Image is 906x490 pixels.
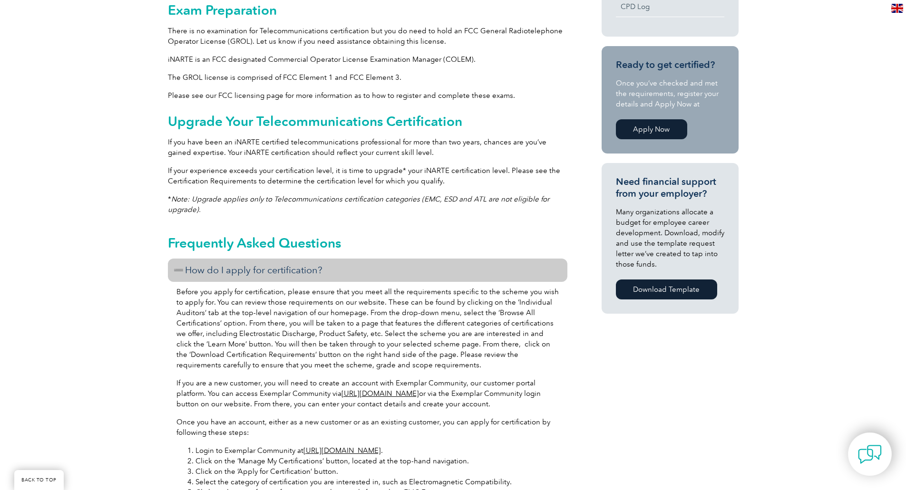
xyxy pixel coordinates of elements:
[891,4,903,13] img: en
[616,78,724,109] p: Once you’ve checked and met the requirements, register your details and Apply Now at
[14,470,64,490] a: BACK TO TOP
[168,90,567,101] p: Please see our FCC licensing page for more information as to how to register and complete these e...
[616,176,724,200] h3: Need financial support from your employer?
[168,259,567,282] h3: How do I apply for certification?
[168,54,567,65] p: iNARTE is an FCC designated Commercial Operator License Examination Manager (COLEM).
[168,195,549,214] em: Note: Upgrade applies only to Telecommunications certification categories (EMC, ESD and ATL are n...
[168,2,567,18] h2: Exam Preparation
[858,442,882,466] img: contact-chat.png
[195,456,559,466] li: Click on the ‘Manage My Certifications’ button, located at the top-hand navigation.
[616,59,724,71] h3: Ready to get certified?
[195,477,559,487] li: Select the category of certification you are interested in, such as Electromagnetic Compatibility.
[616,279,717,299] a: Download Template
[168,165,567,186] p: If your experience exceeds your certification level, it is time to upgrade* your iNARTE certifica...
[303,446,381,455] a: [URL][DOMAIN_NAME]
[195,445,559,456] li: Login to Exemplar Community at .
[176,287,559,370] p: Before you apply for certification, please ensure that you meet all the requirements specific to ...
[168,235,567,250] h2: Frequently Asked Questions
[168,137,567,158] p: If you have been an iNARTE certified telecommunications professional for more than two years, cha...
[616,207,724,269] p: Many organizations allocate a budget for employee career development. Download, modify and use th...
[195,466,559,477] li: Click on the ‘Apply for Certification’ button.
[168,114,567,129] h2: Upgrade Your Telecommunications Certification
[616,119,687,139] a: Apply Now
[176,378,559,409] p: If you are a new customer, you will need to create an account with Exemplar Community, our custom...
[168,26,567,47] p: There is no examination for Telecommunications certification but you do need to hold an FCC Gener...
[341,389,419,398] a: [URL][DOMAIN_NAME]
[168,72,567,83] p: The GROL license is comprised of FCC Element 1 and FCC Element 3.
[176,417,559,438] p: Once you have an account, either as a new customer or as an existing customer, you can apply for ...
